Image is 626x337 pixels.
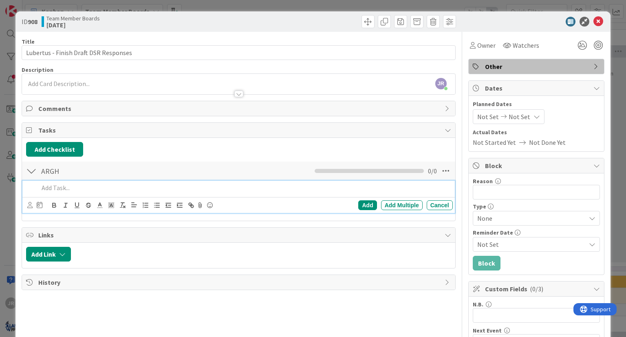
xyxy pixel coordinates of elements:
span: Not Set [477,239,586,249]
span: Block [485,161,589,171]
div: Add [358,200,377,210]
span: Other [485,62,589,71]
span: History [38,277,440,287]
span: None [477,213,582,224]
b: [DATE] [46,22,100,28]
button: Add Checklist [26,142,83,157]
span: Planned Dates [473,100,600,109]
span: Team Member Boards [46,15,100,22]
span: Not Done Yet [529,137,566,147]
span: Description [22,66,53,73]
label: Next Event [473,327,502,334]
span: Not Started Yet [473,137,516,147]
span: ( 0/3 ) [530,285,543,293]
span: Type [473,204,486,209]
b: 908 [28,18,37,26]
span: 0 / 0 [428,166,437,176]
span: Support [17,1,37,11]
span: Comments [38,104,440,113]
label: Title [22,38,35,45]
button: Block [473,256,500,270]
span: Actual Dates [473,128,600,137]
span: JR [435,78,447,89]
span: Tasks [38,125,440,135]
span: Owner [477,40,496,50]
label: N.B. [473,301,483,308]
span: Reminder Date [473,230,513,235]
span: Custom Fields [485,284,589,294]
span: Not Set [477,112,499,122]
label: Reason [473,177,493,185]
div: Cancel [427,200,453,210]
div: Add Multiple [381,200,423,210]
span: Not Set [509,112,530,122]
span: Watchers [513,40,539,50]
span: Links [38,230,440,240]
span: ID [22,17,37,27]
input: type card name here... [22,45,455,60]
input: Add Checklist... [38,164,222,178]
button: Add Link [26,247,71,262]
span: Dates [485,83,589,93]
